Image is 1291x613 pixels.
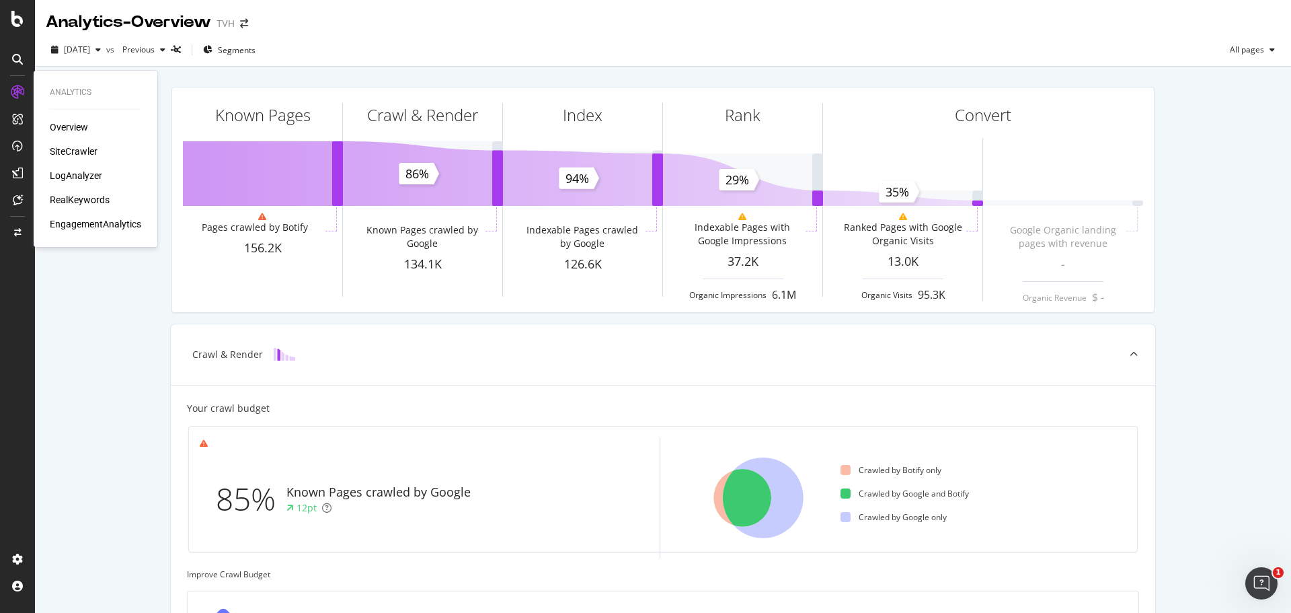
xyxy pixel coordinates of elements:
[198,39,261,61] button: Segments
[117,39,171,61] button: Previous
[343,256,502,273] div: 134.1K
[367,104,478,127] div: Crawl & Render
[1224,44,1264,55] span: All pages
[522,223,642,250] div: Indexable Pages crawled by Google
[117,44,155,55] span: Previous
[187,569,1139,580] div: Improve Crawl Budget
[772,287,796,303] div: 6.1M
[297,501,317,515] div: 12pt
[216,477,286,521] div: 85%
[274,348,295,361] img: block-icon
[46,39,106,61] button: [DATE]
[840,464,941,476] div: Crawled by Botify only
[215,104,311,127] div: Known Pages
[50,217,141,231] a: EngagementAnalytics
[563,104,602,127] div: Index
[46,11,211,34] div: Analytics - Overview
[840,511,947,523] div: Crawled by Google only
[187,402,270,415] div: Your crawl budget
[50,145,97,158] a: SiteCrawler
[202,221,308,234] div: Pages crawled by Botify
[240,19,248,28] div: arrow-right-arrow-left
[1224,39,1280,61] button: All pages
[682,221,802,248] div: Indexable Pages with Google Impressions
[183,240,342,257] div: 156.2K
[106,44,117,55] span: vs
[503,256,662,273] div: 126.6K
[64,44,90,55] span: 2025 Aug. 26th
[50,87,141,98] div: Analytics
[50,169,102,182] a: LogAnalyzer
[725,104,760,127] div: Rank
[1245,567,1278,600] iframe: Intercom live chat
[192,348,263,361] div: Crawl & Render
[362,223,482,250] div: Known Pages crawled by Google
[689,289,767,301] div: Organic Impressions
[50,193,110,207] a: RealKeywords
[663,253,822,271] div: 37.2K
[218,44,256,56] span: Segments
[840,488,969,499] div: Crawled by Google and Botify
[286,484,471,501] div: Known Pages crawled by Google
[1273,567,1284,578] span: 1
[50,120,88,134] a: Overview
[217,17,235,30] div: TVH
